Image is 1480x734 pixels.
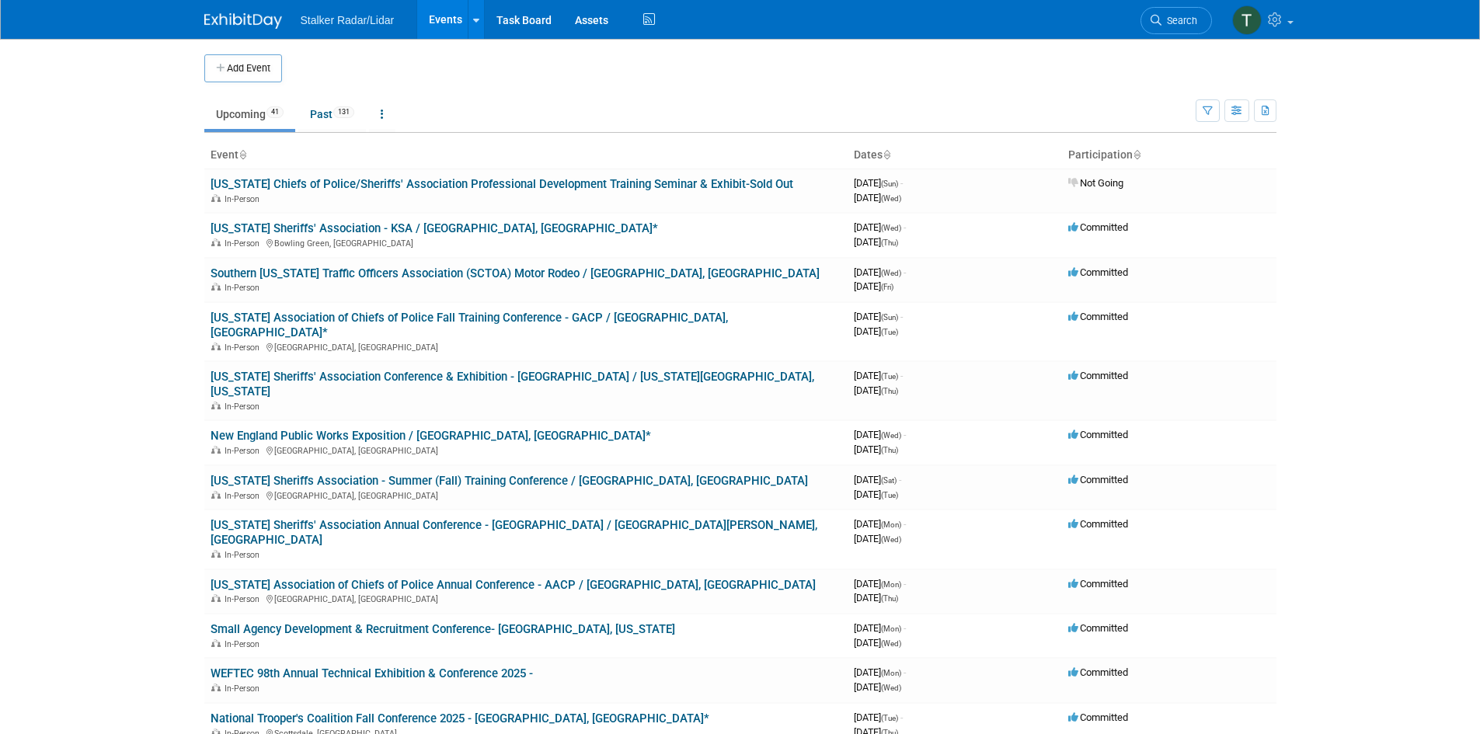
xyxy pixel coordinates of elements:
[204,99,295,129] a: Upcoming41
[1062,142,1276,169] th: Participation
[854,489,898,500] span: [DATE]
[301,14,395,26] span: Stalker Radar/Lidar
[881,594,898,603] span: (Thu)
[854,578,906,590] span: [DATE]
[225,238,264,249] span: In-Person
[881,313,898,322] span: (Sun)
[854,266,906,278] span: [DATE]
[854,192,901,204] span: [DATE]
[881,714,898,722] span: (Tue)
[1068,578,1128,590] span: Committed
[211,194,221,202] img: In-Person Event
[904,266,906,278] span: -
[881,328,898,336] span: (Tue)
[881,179,898,188] span: (Sun)
[225,194,264,204] span: In-Person
[1068,474,1128,485] span: Committed
[211,402,221,409] img: In-Person Event
[1068,666,1128,678] span: Committed
[854,681,901,693] span: [DATE]
[1232,5,1262,35] img: Tommy Yates
[1068,622,1128,634] span: Committed
[854,711,903,723] span: [DATE]
[881,684,901,692] span: (Wed)
[225,491,264,501] span: In-Person
[211,238,221,246] img: In-Person Event
[211,684,221,691] img: In-Person Event
[854,622,906,634] span: [DATE]
[1068,266,1128,278] span: Committed
[211,578,816,592] a: [US_STATE] Association of Chiefs of Police Annual Conference - AACP / [GEOGRAPHIC_DATA], [GEOGRAP...
[211,592,841,604] div: [GEOGRAPHIC_DATA], [GEOGRAPHIC_DATA]
[881,194,901,203] span: (Wed)
[854,221,906,233] span: [DATE]
[225,684,264,694] span: In-Person
[881,431,901,440] span: (Wed)
[881,669,901,677] span: (Mon)
[266,106,284,118] span: 41
[211,370,814,398] a: [US_STATE] Sheriffs' Association Conference & Exhibition - [GEOGRAPHIC_DATA] / [US_STATE][GEOGRAP...
[1068,177,1123,189] span: Not Going
[211,518,817,547] a: [US_STATE] Sheriffs' Association Annual Conference - [GEOGRAPHIC_DATA] / [GEOGRAPHIC_DATA][PERSON...
[211,711,709,725] a: National Trooper's Coalition Fall Conference 2025 - [GEOGRAPHIC_DATA], [GEOGRAPHIC_DATA]*
[225,283,264,293] span: In-Person
[900,370,903,381] span: -
[204,54,282,82] button: Add Event
[881,269,901,277] span: (Wed)
[854,325,898,337] span: [DATE]
[881,372,898,381] span: (Tue)
[854,236,898,248] span: [DATE]
[211,266,820,280] a: Southern [US_STATE] Traffic Officers Association (SCTOA) Motor Rodeo / [GEOGRAPHIC_DATA], [GEOGRA...
[211,639,221,647] img: In-Person Event
[204,142,848,169] th: Event
[854,444,898,455] span: [DATE]
[211,666,533,680] a: WEFTEC 98th Annual Technical Exhibition & Conference 2025 -
[211,489,841,501] div: [GEOGRAPHIC_DATA], [GEOGRAPHIC_DATA]
[881,624,901,633] span: (Mon)
[883,148,890,161] a: Sort by Start Date
[904,666,906,678] span: -
[881,535,901,544] span: (Wed)
[1068,518,1128,530] span: Committed
[204,13,282,29] img: ExhibitDay
[904,429,906,440] span: -
[225,343,264,353] span: In-Person
[211,474,808,488] a: [US_STATE] Sheriffs Association - Summer (Fall) Training Conference / [GEOGRAPHIC_DATA], [GEOGRAP...
[854,533,901,544] span: [DATE]
[881,283,893,291] span: (Fri)
[211,177,793,191] a: [US_STATE] Chiefs of Police/Sheriffs' Association Professional Development Training Seminar & Exh...
[225,594,264,604] span: In-Person
[211,622,675,636] a: Small Agency Development & Recruitment Conference- [GEOGRAPHIC_DATA], [US_STATE]
[211,236,841,249] div: Bowling Green, [GEOGRAPHIC_DATA]
[854,384,898,396] span: [DATE]
[1161,15,1197,26] span: Search
[881,639,901,648] span: (Wed)
[211,343,221,350] img: In-Person Event
[1068,429,1128,440] span: Committed
[904,622,906,634] span: -
[225,446,264,456] span: In-Person
[900,177,903,189] span: -
[900,711,903,723] span: -
[211,444,841,456] div: [GEOGRAPHIC_DATA], [GEOGRAPHIC_DATA]
[1140,7,1212,34] a: Search
[211,340,841,353] div: [GEOGRAPHIC_DATA], [GEOGRAPHIC_DATA]
[904,221,906,233] span: -
[881,580,901,589] span: (Mon)
[854,370,903,381] span: [DATE]
[854,666,906,678] span: [DATE]
[899,474,901,485] span: -
[211,311,728,339] a: [US_STATE] Association of Chiefs of Police Fall Training Conference - GACP / [GEOGRAPHIC_DATA], [...
[211,594,221,602] img: In-Person Event
[225,550,264,560] span: In-Person
[854,429,906,440] span: [DATE]
[225,639,264,649] span: In-Person
[239,148,246,161] a: Sort by Event Name
[881,387,898,395] span: (Thu)
[854,311,903,322] span: [DATE]
[211,491,221,499] img: In-Person Event
[881,224,901,232] span: (Wed)
[854,637,901,649] span: [DATE]
[904,518,906,530] span: -
[211,283,221,290] img: In-Person Event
